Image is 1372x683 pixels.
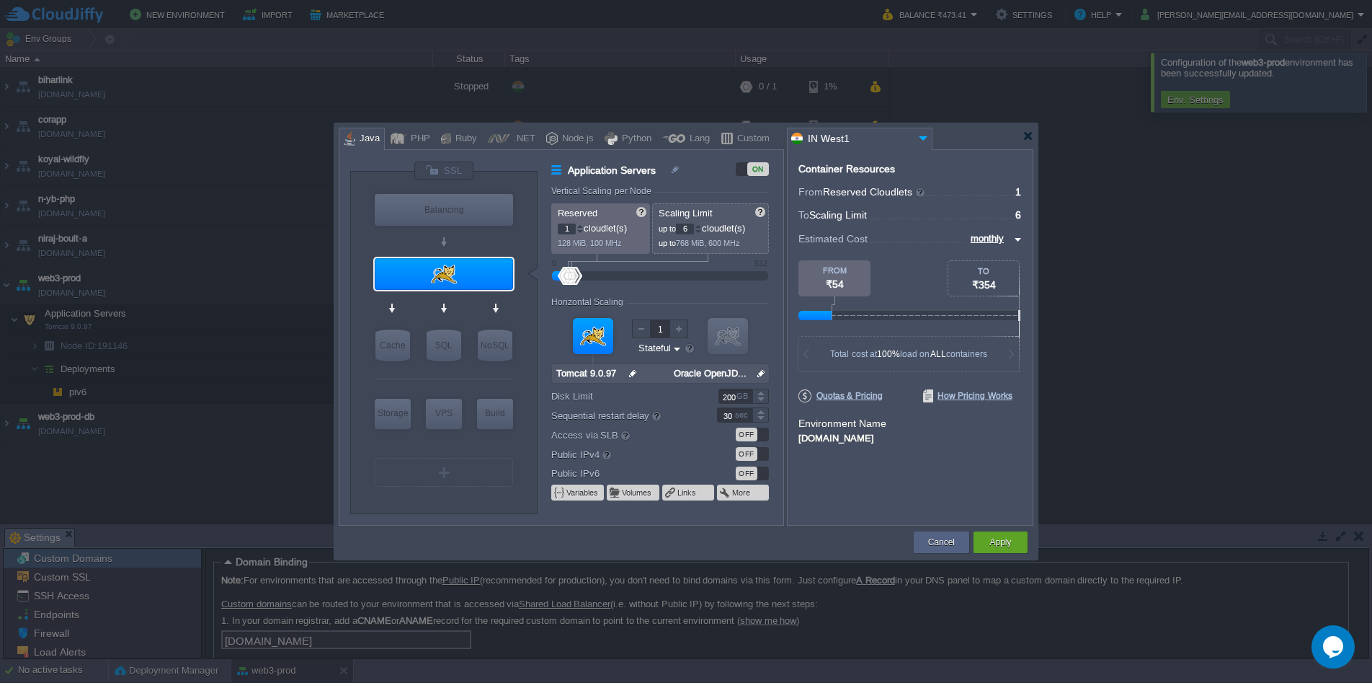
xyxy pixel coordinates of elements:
[798,209,809,221] span: To
[1015,209,1021,221] span: 6
[659,219,764,234] p: cloudlet(s)
[375,194,513,226] div: Load Balancer
[798,231,868,247] span: Estimated Cost
[426,399,462,429] div: Elastic VPS
[798,186,823,198] span: From
[375,399,411,428] div: Storage
[798,266,870,275] div: FROM
[798,164,895,175] div: Container Resources
[747,162,769,176] div: ON
[558,128,594,150] div: Node.js
[478,330,512,361] div: NoSQL
[659,208,713,219] span: Scaling Limit
[798,389,883,402] span: Quotas & Pricing
[451,128,477,150] div: Ruby
[685,128,710,150] div: Lang
[375,458,513,487] div: Create New Layer
[733,128,770,150] div: Custom
[551,389,698,404] label: Disk Limit
[735,408,751,422] div: sec
[426,399,462,428] div: VPS
[798,431,1022,444] div: [DOMAIN_NAME]
[427,330,461,361] div: SQL
[659,239,676,247] span: up to
[375,330,410,361] div: Cache
[948,267,1019,276] div: TO
[676,239,740,247] span: 768 MiB, 600 MHz
[677,487,698,498] button: Links
[989,535,1011,550] button: Apply
[375,194,513,226] div: Balancing
[558,219,645,234] p: cloudlet(s)
[618,128,651,150] div: Python
[928,535,955,550] button: Cancel
[551,407,698,423] label: Sequential restart delay
[566,487,600,498] button: Variables
[732,487,752,498] button: More
[509,128,535,150] div: .NET
[406,128,430,150] div: PHP
[551,446,698,462] label: Public IPv4
[823,186,926,198] span: Reserved Cloudlets
[736,428,757,441] div: OFF
[736,447,757,461] div: OFF
[972,279,996,291] span: ₹354
[427,330,461,361] div: SQL Databases
[375,258,513,290] div: Application Servers
[558,239,622,247] span: 128 MiB, 100 MHz
[477,399,513,429] div: Build Node
[798,418,886,429] label: Environment Name
[1311,625,1358,669] iframe: chat widget
[375,399,411,429] div: Storage Containers
[551,186,655,196] div: Vertical Scaling per Node
[736,467,757,480] div: OFF
[478,330,512,361] div: NoSQL Databases
[552,259,556,268] div: 0
[1015,186,1021,198] span: 1
[551,427,698,443] label: Access via SLB
[736,389,751,403] div: GB
[551,297,627,307] div: Horizontal Scaling
[923,389,1012,402] span: How Pricing Works
[558,208,597,219] span: Reserved
[355,128,380,150] div: Java
[551,466,698,481] label: Public IPv6
[754,259,767,268] div: 512
[622,487,653,498] button: Volumes
[809,209,867,221] span: Scaling Limit
[826,278,844,290] span: ₹54
[659,224,676,233] span: up to
[477,399,513,428] div: Build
